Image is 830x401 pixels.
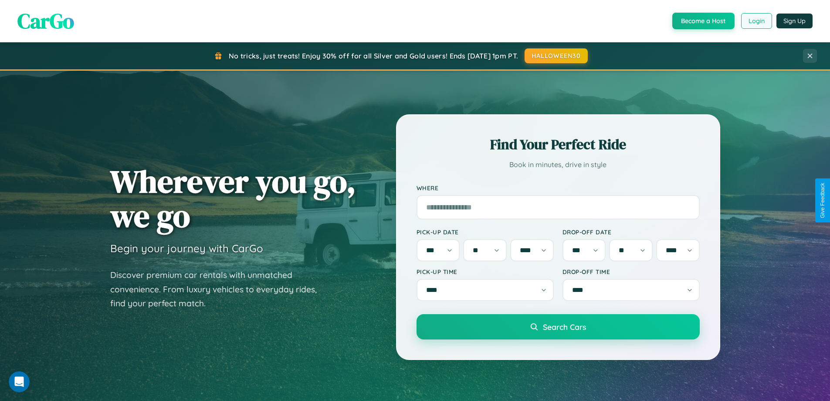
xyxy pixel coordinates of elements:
[417,158,700,171] p: Book in minutes, drive in style
[417,184,700,192] label: Where
[9,371,30,392] iframe: Intercom live chat
[562,228,700,236] label: Drop-off Date
[17,7,74,35] span: CarGo
[417,228,554,236] label: Pick-up Date
[741,13,772,29] button: Login
[543,322,586,332] span: Search Cars
[229,51,518,60] span: No tricks, just treats! Enjoy 30% off for all Silver and Gold users! Ends [DATE] 1pm PT.
[110,242,263,255] h3: Begin your journey with CarGo
[672,13,735,29] button: Become a Host
[110,164,356,233] h1: Wherever you go, we go
[417,268,554,275] label: Pick-up Time
[562,268,700,275] label: Drop-off Time
[417,135,700,154] h2: Find Your Perfect Ride
[776,14,813,28] button: Sign Up
[525,48,588,63] button: HALLOWEEN30
[417,314,700,339] button: Search Cars
[820,183,826,218] div: Give Feedback
[110,268,328,311] p: Discover premium car rentals with unmatched convenience. From luxury vehicles to everyday rides, ...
